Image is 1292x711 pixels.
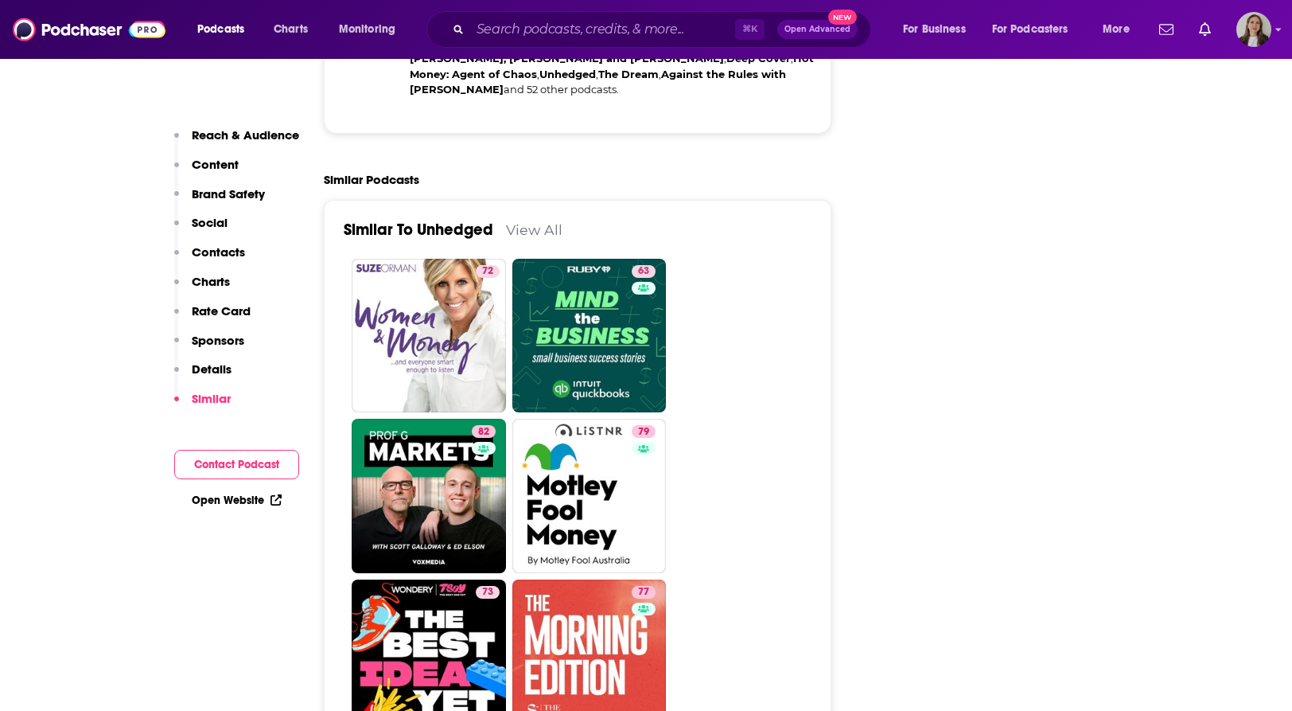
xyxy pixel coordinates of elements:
[539,68,596,80] a: Unhedged
[192,391,231,406] p: Similar
[512,259,667,413] a: 63
[482,264,493,279] span: 72
[472,425,496,438] a: 82
[476,265,500,278] a: 72
[352,419,506,573] a: 82
[1236,12,1271,47] span: Logged in as IsabelleNovak
[1236,12,1271,47] img: User Profile
[903,18,966,41] span: For Business
[478,424,489,440] span: 82
[274,18,308,41] span: Charts
[174,186,265,216] button: Brand Safety
[596,68,598,80] span: ,
[1153,16,1180,43] a: Show notifications dropdown
[263,17,317,42] a: Charts
[324,172,419,187] h2: Similar Podcasts
[777,20,858,39] button: Open AdvancedNew
[659,68,661,80] span: ,
[192,215,228,230] p: Social
[192,361,232,377] p: Details
[174,244,245,274] button: Contacts
[174,450,299,479] button: Contact Podcast
[1193,16,1217,43] a: Show notifications dropdown
[537,68,539,80] span: ,
[735,19,765,40] span: ⌘ K
[192,127,299,143] p: Reach & Audience
[192,494,282,507] a: Open Website
[1103,18,1130,41] span: More
[192,244,245,260] p: Contacts
[992,18,1068,41] span: For Podcasters
[174,361,232,391] button: Details
[1236,12,1271,47] button: Show profile menu
[632,586,656,599] a: 77
[13,14,165,45] img: Podchaser - Follow, Share and Rate Podcasts
[174,157,239,186] button: Content
[174,274,230,303] button: Charts
[892,17,986,42] button: open menu
[192,186,265,201] p: Brand Safety
[186,17,265,42] button: open menu
[482,584,493,600] span: 73
[174,333,244,362] button: Sponsors
[174,215,228,244] button: Social
[470,17,735,42] input: Search podcasts, credits, & more...
[784,25,850,33] span: Open Advanced
[328,17,416,42] button: open menu
[828,10,857,25] span: New
[352,259,506,413] a: 72
[174,127,299,157] button: Reach & Audience
[410,52,814,80] a: Hot Money: Agent of Chaos
[506,221,562,238] a: View All
[174,391,231,420] button: Similar
[192,303,251,318] p: Rate Card
[632,425,656,438] a: 79
[192,333,244,348] p: Sponsors
[197,18,244,41] span: Podcasts
[982,17,1092,42] button: open menu
[632,265,656,278] a: 63
[442,11,886,48] div: Search podcasts, credits, & more...
[339,18,395,41] span: Monitoring
[344,220,493,240] a: Similar To Unhedged
[638,264,649,279] span: 63
[512,419,667,573] a: 79
[174,303,251,333] button: Rate Card
[192,157,239,172] p: Content
[192,274,230,289] p: Charts
[476,586,500,599] a: 73
[638,584,649,600] span: 77
[1092,17,1150,42] button: open menu
[598,68,659,80] a: The Dream
[638,424,649,440] span: 79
